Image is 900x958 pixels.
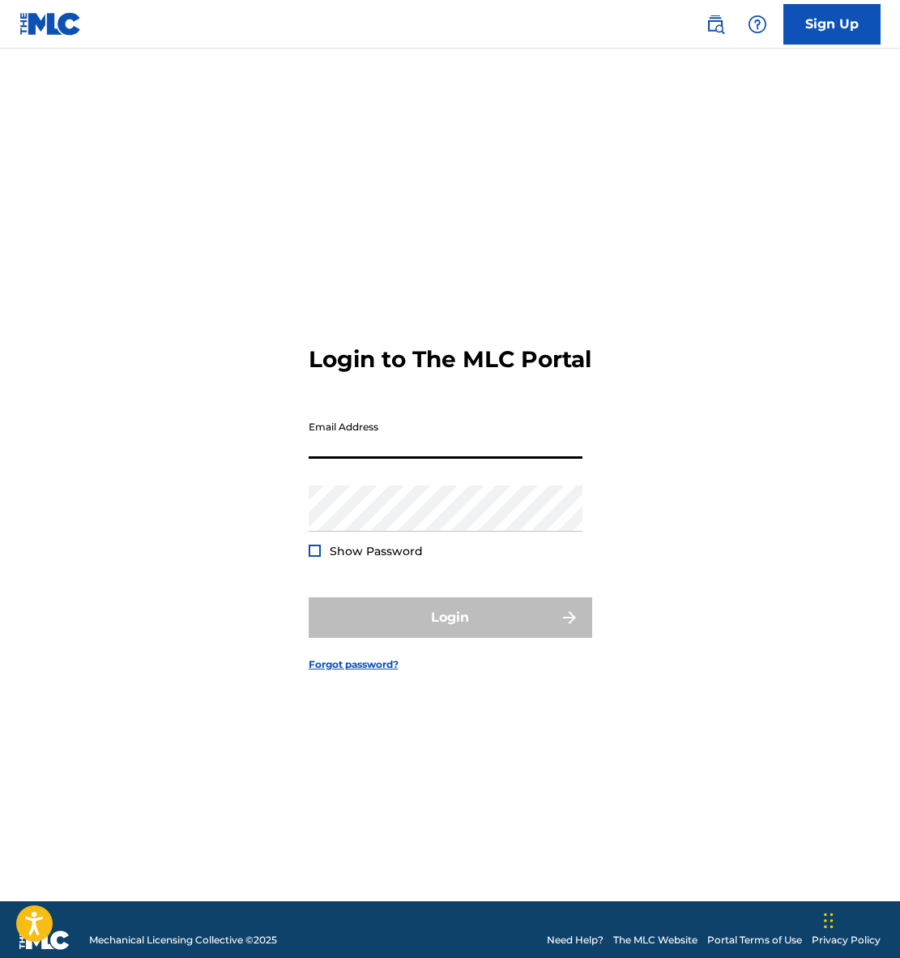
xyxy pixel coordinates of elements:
a: Forgot password? [309,657,399,672]
a: Privacy Policy [812,933,881,947]
iframe: Chat Widget [819,880,900,958]
a: Portal Terms of Use [707,933,802,947]
img: logo [19,930,70,950]
img: search [706,15,725,34]
a: Sign Up [783,4,881,45]
a: Public Search [699,8,732,41]
img: MLC Logo [19,12,82,36]
img: help [748,15,767,34]
h3: Login to The MLC Portal [309,345,591,374]
div: Drag [824,896,834,945]
a: Need Help? [547,933,604,947]
a: The MLC Website [613,933,697,947]
span: Show Password [330,544,423,558]
div: Help [741,8,774,41]
span: Mechanical Licensing Collective © 2025 [89,933,277,947]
